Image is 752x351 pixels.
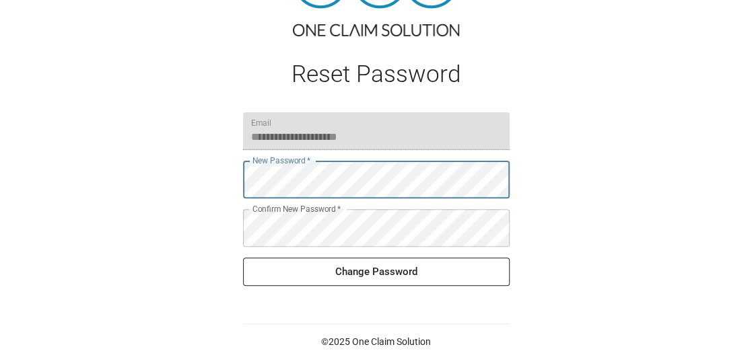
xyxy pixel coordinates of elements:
[16,8,70,35] img: ocs-logo-white-transparent.png
[252,155,310,166] label: New Password
[252,203,341,214] label: Confirm New Password
[243,258,510,286] button: Change Password
[243,61,510,88] h1: Reset Password
[243,335,510,348] p: © 2025 One Claim Solution
[251,117,271,128] label: Email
